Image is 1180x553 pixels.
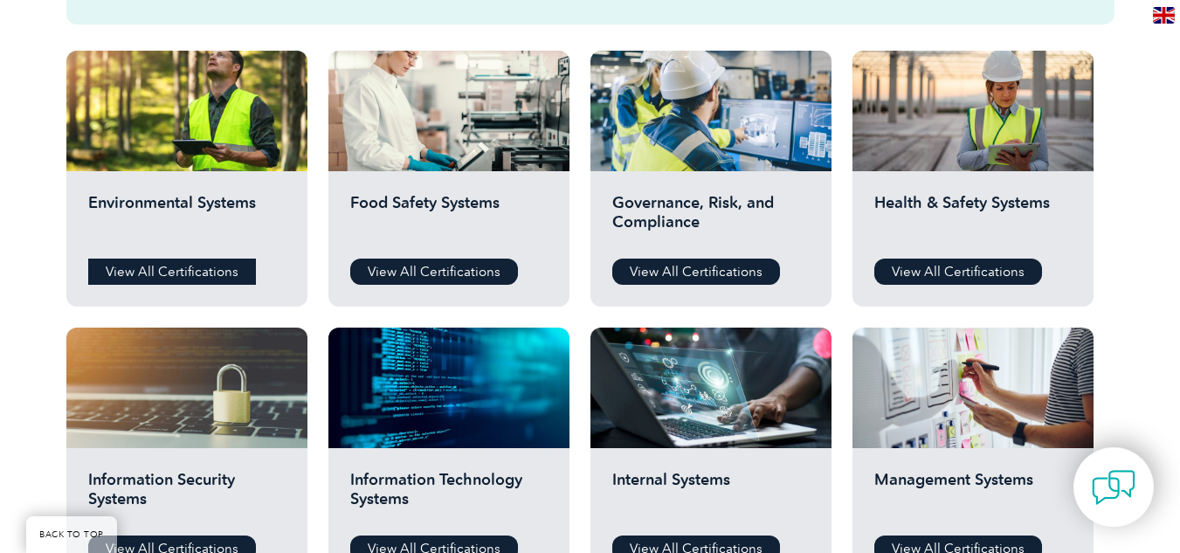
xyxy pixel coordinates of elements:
[612,259,780,285] a: View All Certifications
[612,193,810,245] h2: Governance, Risk, and Compliance
[350,193,548,245] h2: Food Safety Systems
[88,193,286,245] h2: Environmental Systems
[874,470,1072,522] h2: Management Systems
[88,259,256,285] a: View All Certifications
[350,470,548,522] h2: Information Technology Systems
[26,516,117,553] a: BACK TO TOP
[1092,466,1135,509] img: contact-chat.png
[874,259,1042,285] a: View All Certifications
[350,259,518,285] a: View All Certifications
[88,470,286,522] h2: Information Security Systems
[612,470,810,522] h2: Internal Systems
[874,193,1072,245] h2: Health & Safety Systems
[1153,7,1175,24] img: en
